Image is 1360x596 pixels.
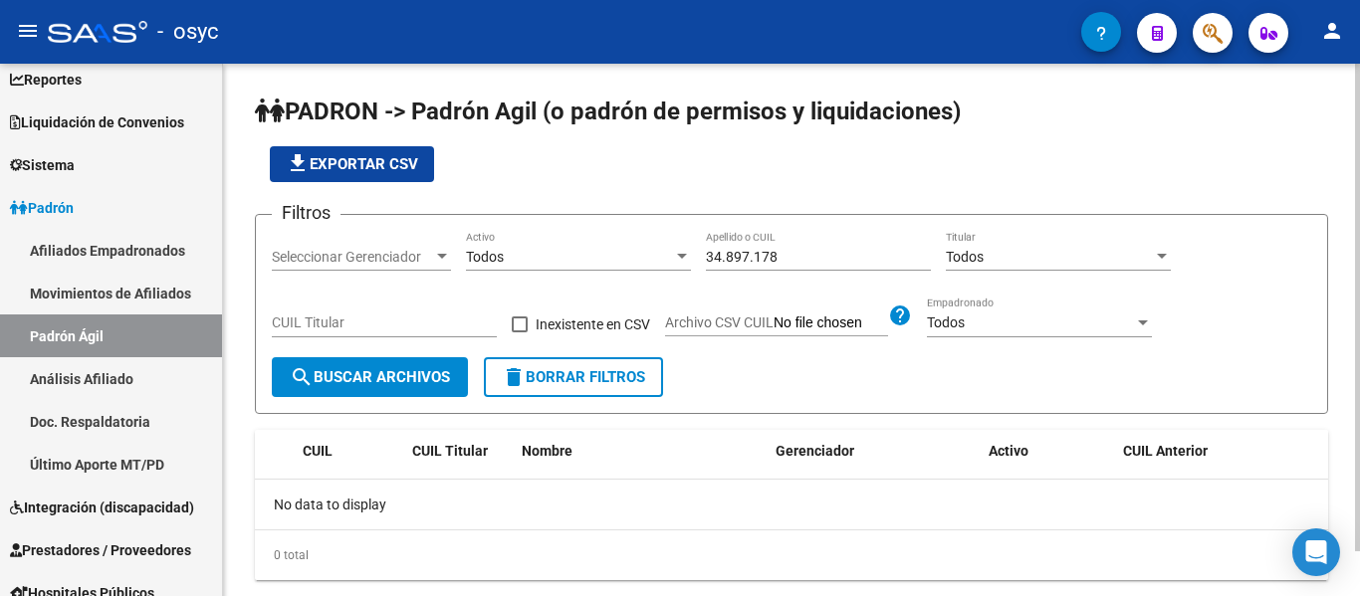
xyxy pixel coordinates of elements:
span: Todos [466,249,504,265]
div: No data to display [255,480,1328,529]
span: Borrar Filtros [502,368,645,386]
span: Inexistente en CSV [536,312,650,336]
mat-icon: menu [16,19,40,43]
button: Exportar CSV [270,146,434,182]
span: PADRON -> Padrón Agil (o padrón de permisos y liquidaciones) [255,98,961,125]
span: Todos [927,314,965,330]
span: Reportes [10,69,82,91]
mat-icon: file_download [286,151,310,175]
span: Integración (discapacidad) [10,497,194,518]
datatable-header-cell: CUIL Titular [404,430,514,473]
span: Seleccionar Gerenciador [272,249,433,266]
span: Sistema [10,154,75,176]
span: CUIL Anterior [1123,443,1208,459]
span: Buscar Archivos [290,368,450,386]
datatable-header-cell: Gerenciador [768,430,982,473]
span: Archivo CSV CUIL [665,314,774,330]
span: CUIL [303,443,333,459]
span: Nombre [522,443,572,459]
mat-icon: help [888,303,912,327]
span: Gerenciador [776,443,854,459]
span: Prestadores / Proveedores [10,539,191,561]
datatable-header-cell: CUIL [295,430,404,473]
datatable-header-cell: CUIL Anterior [1115,430,1329,473]
span: Exportar CSV [286,155,418,173]
span: Liquidación de Convenios [10,111,184,133]
div: Open Intercom Messenger [1292,528,1340,576]
input: Archivo CSV CUIL [774,314,888,332]
mat-icon: search [290,365,314,389]
datatable-header-cell: Activo [981,430,1115,473]
span: - osyc [157,10,219,54]
button: Borrar Filtros [484,357,663,397]
span: Activo [989,443,1028,459]
span: Padrón [10,197,74,219]
datatable-header-cell: Nombre [514,430,768,473]
div: 0 total [255,530,1328,580]
mat-icon: person [1320,19,1344,43]
h3: Filtros [272,199,340,227]
button: Buscar Archivos [272,357,468,397]
span: CUIL Titular [412,443,488,459]
span: Todos [946,249,984,265]
mat-icon: delete [502,365,526,389]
